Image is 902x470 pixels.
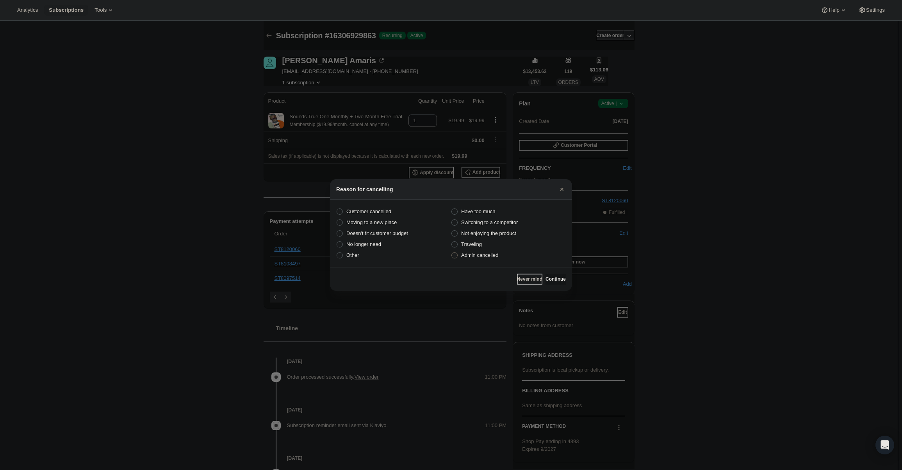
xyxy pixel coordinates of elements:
[461,252,498,258] span: Admin cancelled
[346,252,359,258] span: Other
[12,5,43,16] button: Analytics
[829,7,839,13] span: Help
[49,7,84,13] span: Subscriptions
[346,230,408,236] span: Doesn't fit customer budget
[866,7,885,13] span: Settings
[461,208,495,214] span: Have too much
[461,241,482,247] span: Traveling
[346,241,381,247] span: No longer need
[461,230,516,236] span: Not enjoying the product
[94,7,107,13] span: Tools
[346,219,397,225] span: Moving to a new place
[517,276,542,282] span: Never mind
[816,5,852,16] button: Help
[336,185,393,193] h2: Reason for cancelling
[44,5,88,16] button: Subscriptions
[17,7,38,13] span: Analytics
[556,184,567,195] button: Close
[854,5,890,16] button: Settings
[461,219,518,225] span: Switching to a competitor
[517,274,542,285] button: Never mind
[346,208,391,214] span: Customer cancelled
[875,436,894,454] div: Open Intercom Messenger
[90,5,119,16] button: Tools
